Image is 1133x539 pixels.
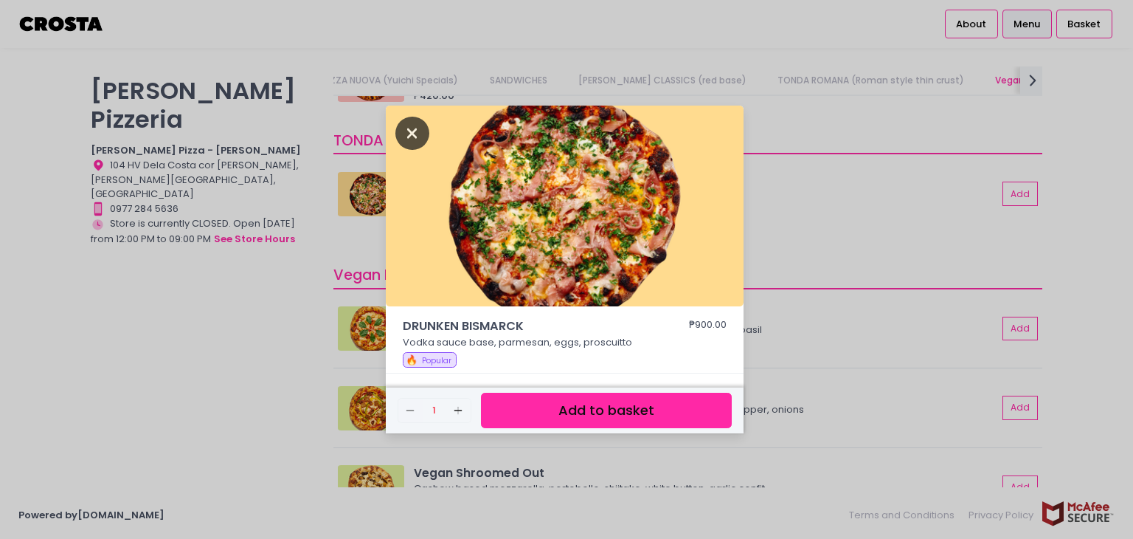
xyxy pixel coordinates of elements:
span: DRUNKEN BISMARCK [403,317,646,335]
p: Vodka sauce base, parmesan, eggs, proscuitto [403,335,727,350]
img: DRUNKEN BISMARCK [386,106,744,306]
div: ₱900.00 [689,317,727,335]
button: Close [395,125,429,140]
span: Popular [422,355,451,366]
button: Add to basket [481,393,732,429]
span: 🔥 [406,353,417,367]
